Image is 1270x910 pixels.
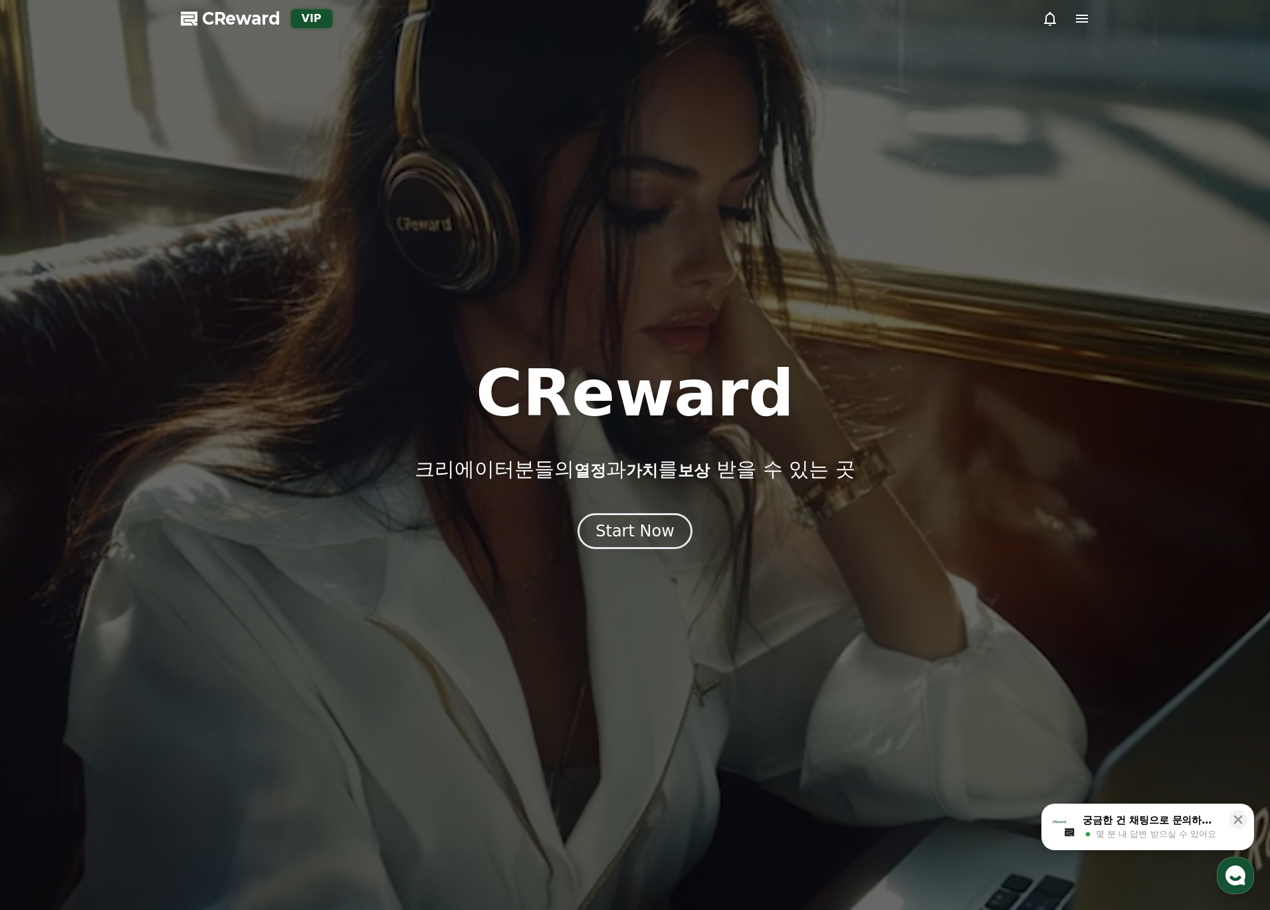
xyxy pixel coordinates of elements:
button: Start Now [578,513,692,549]
div: Start Now [595,520,675,542]
span: 열정 [574,461,606,480]
span: CReward [202,8,280,29]
span: 보상 [678,461,710,480]
h1: CReward [476,362,794,425]
span: 가치 [626,461,658,480]
a: Start Now [578,526,692,539]
div: VIP [291,9,332,28]
p: 크리에이터분들의 과 를 받을 수 있는 곳 [415,457,855,481]
a: CReward [181,8,280,29]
